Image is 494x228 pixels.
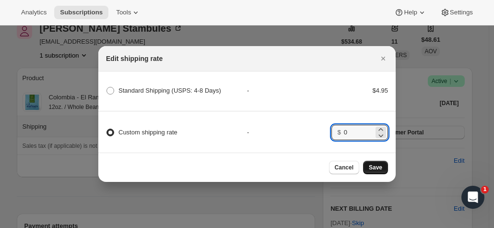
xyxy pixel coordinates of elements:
[54,6,108,19] button: Subscriptions
[481,186,489,193] span: 1
[450,9,473,16] span: Settings
[331,86,388,96] div: $4.95
[337,129,341,136] span: $
[335,164,353,171] span: Cancel
[369,164,382,171] span: Save
[106,54,163,63] h2: Edit shipping rate
[435,6,479,19] button: Settings
[247,128,331,137] div: -
[247,86,331,96] div: -
[21,9,47,16] span: Analytics
[329,161,359,174] button: Cancel
[388,6,432,19] button: Help
[110,6,146,19] button: Tools
[376,52,390,65] button: Close
[461,186,484,209] iframe: Intercom live chat
[15,6,52,19] button: Analytics
[363,161,388,174] button: Save
[60,9,103,16] span: Subscriptions
[118,129,177,136] span: Custom shipping rate
[118,87,221,94] span: Standard Shipping (USPS: 4-8 Days)
[116,9,131,16] span: Tools
[404,9,417,16] span: Help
